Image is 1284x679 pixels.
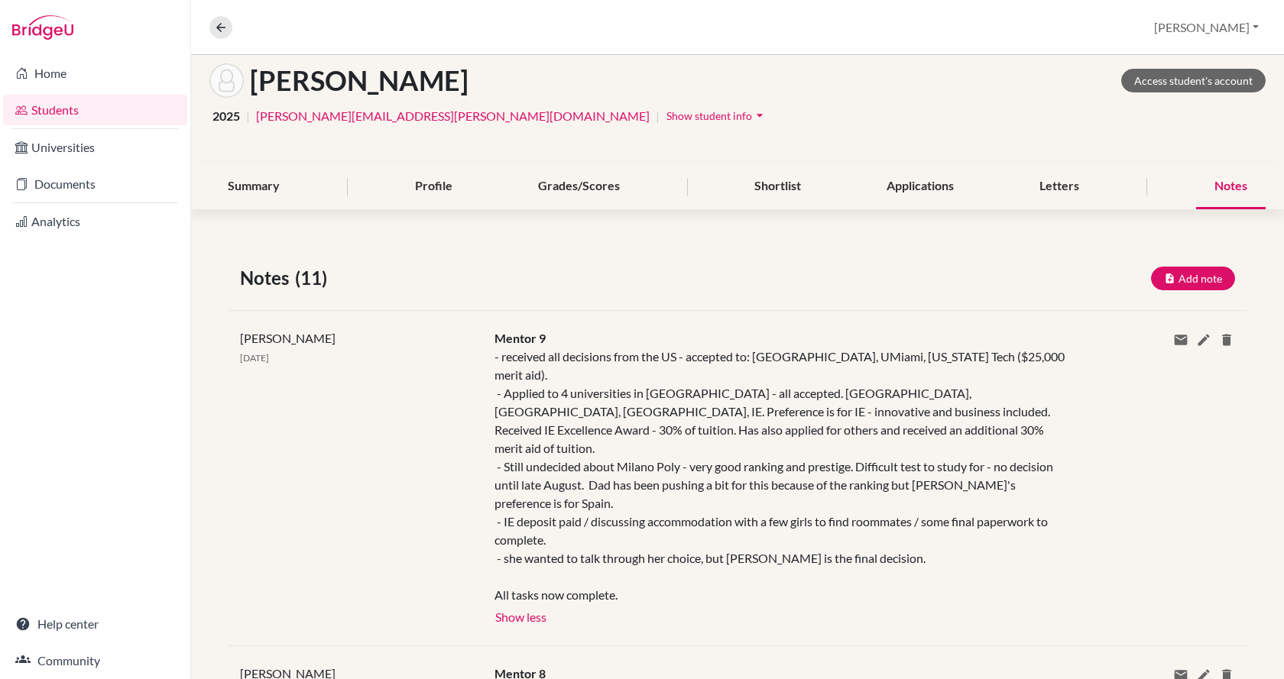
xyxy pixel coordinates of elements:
[666,109,752,122] span: Show student info
[1021,164,1098,209] div: Letters
[212,107,240,125] span: 2025
[868,164,972,209] div: Applications
[752,108,767,123] i: arrow_drop_down
[494,331,546,345] span: Mentor 9
[250,64,469,97] h1: [PERSON_NAME]
[209,63,244,98] img: Lea Antosz's avatar
[3,206,187,237] a: Analytics
[1151,267,1235,290] button: Add note
[1147,13,1266,42] button: [PERSON_NAME]
[256,107,650,125] a: [PERSON_NAME][EMAIL_ADDRESS][PERSON_NAME][DOMAIN_NAME]
[240,331,336,345] span: [PERSON_NAME]
[494,604,547,627] button: Show less
[3,58,187,89] a: Home
[3,95,187,125] a: Students
[494,348,1065,604] div: - received all decisions from the US - accepted to: [GEOGRAPHIC_DATA], UMiami, [US_STATE] Tech ($...
[240,352,269,364] span: [DATE]
[397,164,471,209] div: Profile
[1121,69,1266,92] a: Access student's account
[3,169,187,199] a: Documents
[656,107,660,125] span: |
[3,645,187,676] a: Community
[736,164,819,209] div: Shortlist
[520,164,638,209] div: Grades/Scores
[246,107,250,125] span: |
[295,264,333,292] span: (11)
[3,609,187,639] a: Help center
[240,264,295,292] span: Notes
[209,164,298,209] div: Summary
[12,15,73,40] img: Bridge-U
[3,132,187,163] a: Universities
[1196,164,1266,209] div: Notes
[666,104,768,128] button: Show student infoarrow_drop_down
